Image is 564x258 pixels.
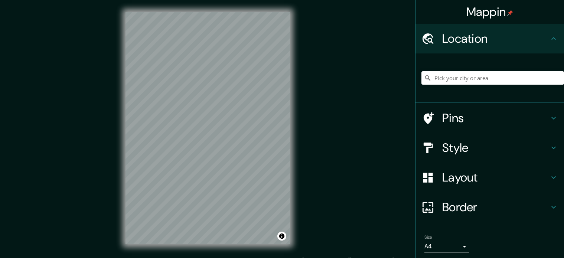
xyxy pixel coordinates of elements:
button: Toggle attribution [277,232,286,241]
input: Pick your city or area [421,71,564,85]
div: Border [415,192,564,222]
img: pin-icon.png [507,10,513,16]
div: Location [415,24,564,53]
iframe: Help widget launcher [498,229,556,250]
canvas: Map [125,12,290,244]
div: A4 [424,241,469,252]
h4: Pins [442,111,549,125]
div: Style [415,133,564,163]
h4: Mappin [466,4,514,19]
h4: Border [442,200,549,215]
div: Pins [415,103,564,133]
div: Layout [415,163,564,192]
h4: Location [442,31,549,46]
h4: Layout [442,170,549,185]
h4: Style [442,140,549,155]
label: Size [424,234,432,241]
